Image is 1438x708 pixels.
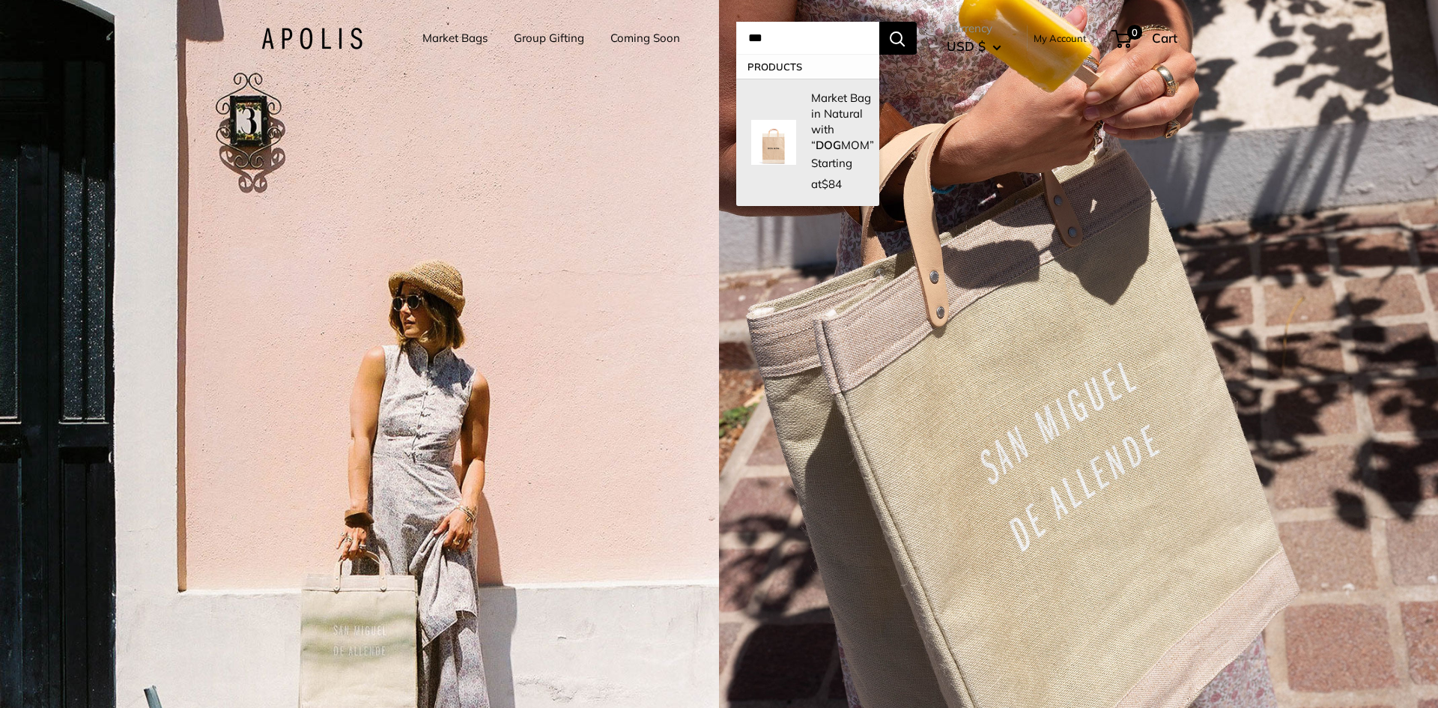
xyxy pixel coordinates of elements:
a: Market Bag in Natural with “DOG MOM” Market Bag in Natural with “DOGMOM” Starting at$84 [736,79,879,206]
span: Starting at [811,156,852,191]
span: Cart [1152,30,1177,46]
p: Market Bag in Natural with “ MOM” [811,90,874,153]
button: Search [879,22,917,55]
p: Products [736,55,879,79]
a: Coming Soon [610,28,680,49]
span: 0 [1126,25,1141,40]
span: USD $ [947,38,986,54]
span: Currency [947,18,1001,39]
button: USD $ [947,34,1001,58]
span: $84 [822,177,842,191]
a: My Account [1034,29,1087,47]
img: Apolis [261,28,362,49]
img: Market Bag in Natural with “DOG MOM” [751,120,796,165]
strong: DOG [816,138,841,152]
a: Group Gifting [514,28,584,49]
a: Market Bags [422,28,488,49]
input: Search... [736,22,879,55]
a: 0 Cart [1113,26,1177,50]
